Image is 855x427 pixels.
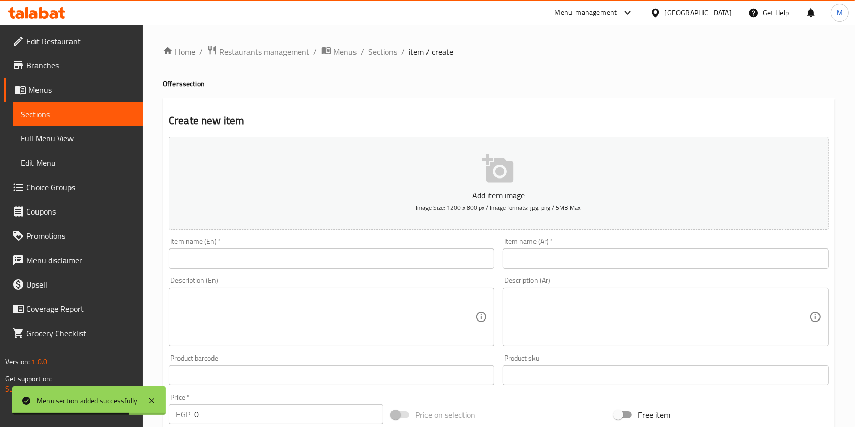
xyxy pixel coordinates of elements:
[169,365,494,385] input: Please enter product barcode
[169,113,829,128] h2: Create new item
[169,248,494,269] input: Enter name En
[665,7,732,18] div: [GEOGRAPHIC_DATA]
[5,382,69,396] a: Support.OpsPlatform
[219,46,309,58] span: Restaurants management
[4,53,143,78] a: Branches
[4,321,143,345] a: Grocery Checklist
[163,45,835,58] nav: breadcrumb
[28,84,135,96] span: Menus
[368,46,397,58] a: Sections
[26,303,135,315] span: Coverage Report
[313,46,317,58] li: /
[26,59,135,72] span: Branches
[199,46,203,58] li: /
[416,202,582,213] span: Image Size: 1200 x 800 px / Image formats: jpg, png / 5MB Max.
[503,248,828,269] input: Enter name Ar
[5,372,52,385] span: Get support on:
[169,137,829,230] button: Add item imageImage Size: 1200 x 800 px / Image formats: jpg, png / 5MB Max.
[4,297,143,321] a: Coverage Report
[4,175,143,199] a: Choice Groups
[321,45,357,58] a: Menus
[361,46,364,58] li: /
[26,35,135,47] span: Edit Restaurant
[13,102,143,126] a: Sections
[21,157,135,169] span: Edit Menu
[638,409,670,421] span: Free item
[4,199,143,224] a: Coupons
[185,189,813,201] p: Add item image
[13,151,143,175] a: Edit Menu
[5,355,30,368] span: Version:
[26,181,135,193] span: Choice Groups
[37,395,137,406] div: Menu section added successfully
[21,132,135,145] span: Full Menu View
[26,278,135,291] span: Upsell
[401,46,405,58] li: /
[31,355,47,368] span: 1.0.0
[13,126,143,151] a: Full Menu View
[163,79,835,89] h4: Offers section
[4,224,143,248] a: Promotions
[176,408,190,420] p: EGP
[26,230,135,242] span: Promotions
[194,404,383,424] input: Please enter price
[409,46,453,58] span: item / create
[4,248,143,272] a: Menu disclaimer
[21,108,135,120] span: Sections
[415,409,475,421] span: Price on selection
[163,46,195,58] a: Home
[26,254,135,266] span: Menu disclaimer
[4,29,143,53] a: Edit Restaurant
[837,7,843,18] span: M
[503,365,828,385] input: Please enter product sku
[26,205,135,218] span: Coupons
[555,7,617,19] div: Menu-management
[26,327,135,339] span: Grocery Checklist
[207,45,309,58] a: Restaurants management
[4,272,143,297] a: Upsell
[4,78,143,102] a: Menus
[333,46,357,58] span: Menus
